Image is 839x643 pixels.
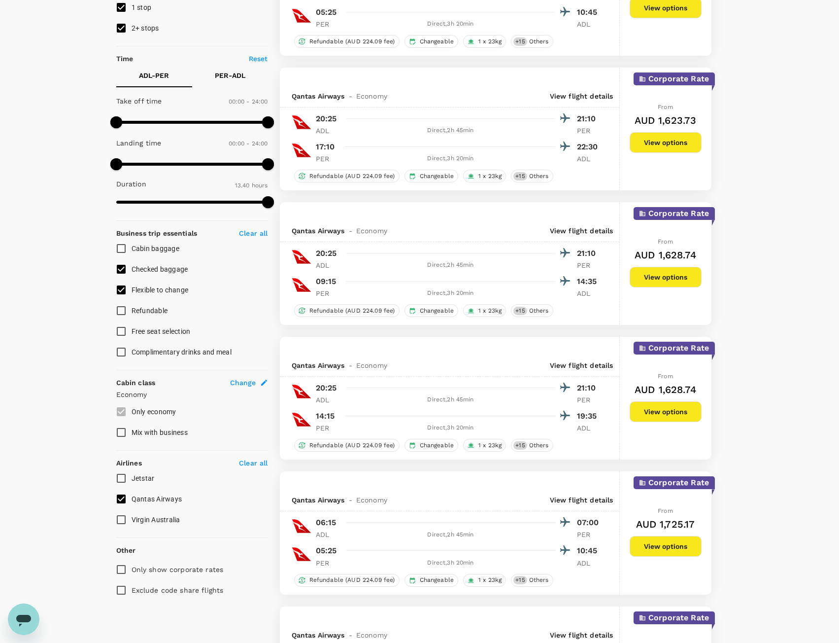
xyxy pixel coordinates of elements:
div: 1 x 23kg [463,304,506,317]
span: Checked baggage [132,265,188,273]
img: QF [292,247,311,267]
span: Others [525,172,553,180]
img: QF [292,141,311,160]
p: ADL [577,154,602,164]
span: Cabin baggage [132,245,179,252]
div: +15Others [511,304,553,317]
button: View options [630,132,702,153]
img: QF [292,516,311,536]
div: Direct , 3h 20min [346,154,555,164]
span: 13.40 hours [235,182,268,189]
p: Corporate Rate [648,342,709,354]
span: + 15 [513,441,527,450]
span: Others [525,307,553,315]
div: Direct , 3h 20min [346,558,555,568]
span: Others [525,576,553,584]
p: View flight details [550,630,613,640]
p: ADL [577,558,602,568]
h6: AUD 1,623.73 [635,112,697,128]
div: Direct , 2h 45min [346,260,555,270]
span: Others [525,37,553,46]
p: ADL [577,19,602,29]
div: Direct , 2h 45min [346,530,555,540]
span: Refundable (AUD 224.09 fee) [305,576,399,584]
p: 20:25 [316,248,337,259]
span: Qantas Airways [292,360,345,370]
span: Refundable (AUD 224.09 fee) [305,172,399,180]
p: 14:35 [577,276,602,287]
span: 1 x 23kg [474,172,505,180]
p: 05:25 [316,545,337,557]
div: Refundable (AUD 224.09 fee) [294,304,400,317]
div: Refundable (AUD 224.09 fee) [294,170,400,182]
div: Direct , 2h 45min [346,126,555,136]
p: ADL [316,126,340,136]
span: Changeable [416,441,458,450]
p: Take off time [116,96,162,106]
p: PER [577,530,602,539]
p: Landing time [116,138,162,148]
h6: AUD 1,628.74 [635,382,696,397]
span: Refundable (AUD 224.09 fee) [305,37,399,46]
p: View flight details [550,495,613,505]
p: ADL [316,395,340,405]
div: 1 x 23kg [463,439,506,452]
span: 2+ stops [132,24,159,32]
p: Time [116,54,134,64]
div: Changeable [404,304,459,317]
p: ADL - PER [139,71,169,80]
strong: Airlines [116,459,142,467]
p: Clear all [239,458,268,468]
span: Only economy [132,408,176,416]
span: - [345,495,356,505]
p: 10:45 [577,545,602,557]
p: ADL [316,260,340,270]
strong: Business trip essentials [116,229,198,237]
p: 17:10 [316,141,335,153]
p: PER - ADL [215,71,245,80]
span: Economy [356,360,387,370]
p: PER [316,19,340,29]
div: Changeable [404,439,459,452]
div: Changeable [404,170,459,182]
p: Other [116,545,136,555]
div: Refundable (AUD 224.09 fee) [294,439,400,452]
p: 20:25 [316,113,337,125]
span: 1 x 23kg [474,307,505,315]
span: Changeable [416,576,458,584]
span: Qantas Airways [292,91,345,101]
h6: AUD 1,628.74 [635,247,696,263]
img: QF [292,112,311,132]
p: Corporate Rate [648,73,709,85]
span: Economy [356,91,387,101]
div: Changeable [404,35,459,48]
span: From [658,238,673,245]
div: Direct , 2h 45min [346,395,555,405]
p: 10:45 [577,6,602,18]
span: Changeable [416,307,458,315]
div: Direct , 3h 20min [346,288,555,298]
p: 22:30 [577,141,602,153]
span: 00:00 - 24:00 [229,140,268,147]
p: ADL [577,423,602,433]
button: View options [630,536,702,557]
p: Corporate Rate [648,477,709,489]
div: Refundable (AUD 224.09 fee) [294,574,400,587]
p: 07:00 [577,517,602,529]
p: 21:10 [577,248,602,259]
p: 20:25 [316,382,337,394]
p: View flight details [550,91,613,101]
span: Others [525,441,553,450]
span: 1 x 23kg [474,576,505,584]
button: View options [630,267,702,287]
div: Changeable [404,574,459,587]
p: PER [316,288,340,298]
span: Economy [356,226,387,236]
span: Qantas Airways [292,226,345,236]
p: PER [577,126,602,136]
p: Economy [116,390,268,399]
div: +15Others [511,574,553,587]
button: View options [630,401,702,422]
span: Refundable (AUD 224.09 fee) [305,307,399,315]
span: Mix with business [132,429,188,436]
